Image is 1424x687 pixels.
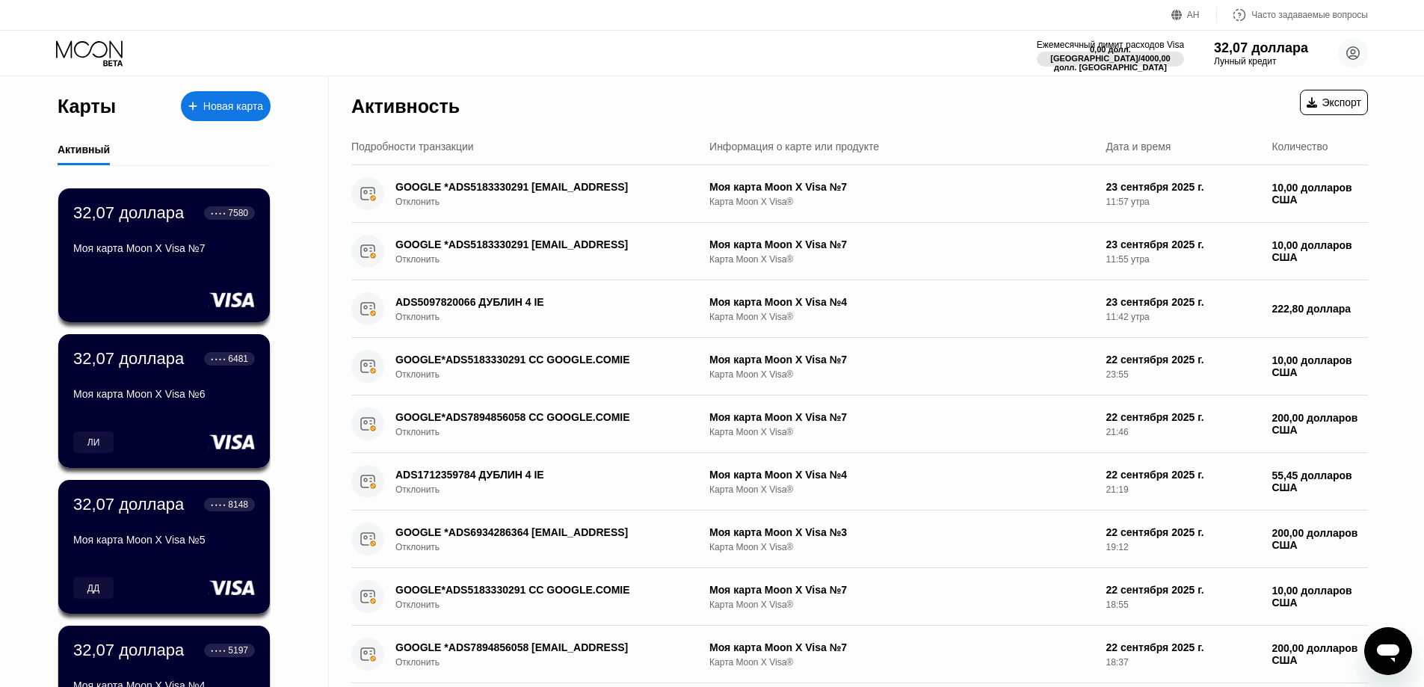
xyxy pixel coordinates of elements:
font: GOOGLE *ADS7894856058 [EMAIL_ADDRESS] [395,641,628,653]
font: Отклонить [395,484,440,495]
font: Лунный кредит [1214,56,1276,67]
font: 22 сентября 2025 г. [1106,584,1204,596]
div: ДД [73,577,114,599]
font: 4000,00 долл. [GEOGRAPHIC_DATA] [1054,54,1173,72]
font: GOOGLE *ADS5183330291 [EMAIL_ADDRESS] [395,181,628,193]
font: 22 сентября 2025 г. [1106,641,1204,653]
font: 32,07 доллара [1214,40,1308,55]
font: Карта Moon X Visa® [709,197,793,207]
font: Моя карта Moon X Visa №7 [709,641,847,653]
font: 23:55 [1106,369,1129,380]
font: 0,00 долл. [GEOGRAPHIC_DATA] [1050,45,1138,63]
iframe: Кнопка запуска окна обмена сообщениями [1364,627,1412,675]
font: 55,45 долларов США [1272,469,1354,493]
div: 32,07 доллараЛунный кредит [1214,40,1308,67]
font: 11:55 утра [1106,254,1150,265]
font: 32,07 доллара [73,641,184,659]
div: GOOGLE *ADS5183330291 [EMAIL_ADDRESS]ОтклонитьМоя карта Moon X Visa №7Карта Moon X Visa®23 сентяб... [351,223,1368,280]
font: 32,07 доллара [73,349,184,368]
div: GOOGLE*ADS5183330291 CC GOOGLE.COMIEОтклонитьМоя карта Moon X Visa №7Карта Moon X Visa®22 сентябр... [351,338,1368,395]
font: 22 сентября 2025 г. [1106,526,1204,538]
font: ● ● ● ● [211,211,226,215]
div: Экспорт [1300,90,1368,115]
font: 18:55 [1106,600,1129,610]
font: Карта Moon X Visa® [709,369,793,380]
font: GOOGLE*ADS5183330291 CC GOOGLE.COMIE [395,354,630,366]
font: 8148 [228,499,248,510]
font: Отклонить [395,427,440,437]
font: 22 сентября 2025 г. [1106,469,1204,481]
div: Ежемесячный лимит расходов Visa0,00 долл. [GEOGRAPHIC_DATA]/4000,00 долл. [GEOGRAPHIC_DATA] [1037,40,1184,67]
font: Количество [1272,141,1328,153]
font: Часто задаваемые вопросы [1251,10,1368,20]
font: Экспорт [1322,96,1361,108]
font: GOOGLE*ADS7894856058 CC GOOGLE.COMIE [395,411,630,423]
font: Отклонить [395,542,440,552]
font: 200,00 долларов США [1272,412,1360,436]
font: Активный [58,144,110,155]
font: Моя карта Moon X Visa №3 [709,526,847,538]
font: ДД [87,583,99,594]
font: Моя карта Moon X Visa №4 [709,296,847,308]
font: Карта Moon X Visa® [709,254,793,265]
font: 200,00 долларов США [1272,642,1360,666]
div: Новая карта [181,91,271,121]
font: Отклонить [395,369,440,380]
font: Карта Moon X Visa® [709,542,793,552]
font: Активность [351,96,460,117]
div: 32,07 доллара● ● ● ●8148Моя карта Moon X Visa №5ДД [58,480,270,614]
font: Моя карта Moon X Visa №7 [709,411,847,423]
font: 10,00 долларов США [1272,239,1354,263]
div: GOOGLE*ADS5183330291 CC GOOGLE.COMIEОтклонитьМоя карта Moon X Visa №7Карта Moon X Visa®22 сентябр... [351,568,1368,626]
font: Моя карта Moon X Visa №7 [709,181,847,193]
font: Дата и время [1106,141,1171,153]
font: 18:37 [1106,657,1129,668]
font: 22 сентября 2025 г. [1106,411,1204,423]
font: Моя карта Moon X Visa №5 [73,534,206,546]
font: Отклонить [395,657,440,668]
font: АН [1187,10,1200,20]
font: Информация о карте или продукте [709,141,879,153]
font: Ежемесячный лимит расходов Visa [1037,40,1184,50]
font: Отклонить [395,197,440,207]
div: 32,07 доллара● ● ● ●7580Моя карта Moon X Visa №7 [58,188,270,322]
font: ● ● ● ● [211,357,226,361]
div: GOOGLE *ADS5183330291 [EMAIL_ADDRESS]ОтклонитьМоя карта Moon X Visa №7Карта Moon X Visa®23 сентяб... [351,165,1368,223]
div: ADS1712359784 ДУБЛИН 4 IEОтклонитьМоя карта Moon X Visa №4Карта Moon X Visa®22 сентября 2025 г.21... [351,453,1368,511]
font: Новая карта [203,100,263,112]
div: ЛИ [73,431,114,453]
font: ● ● ● ● [211,502,226,507]
font: Отклонить [395,312,440,322]
font: 32,07 доллара [73,495,184,514]
font: 10,00 долларов США [1272,182,1354,206]
font: Отклонить [395,600,440,610]
font: Карта Moon X Visa® [709,312,793,322]
font: Моя карта Moon X Visa №7 [709,354,847,366]
div: АН [1171,7,1217,22]
font: 5197 [228,645,248,656]
font: Подробности транзакции [351,141,474,153]
font: 22 сентября 2025 г. [1106,354,1204,366]
font: 32,07 доллара [73,203,184,222]
font: Карта Moon X Visa® [709,600,793,610]
font: / [1138,54,1141,63]
div: 32,07 доллара● ● ● ●6481Моя карта Moon X Visa №6ЛИ [58,334,270,468]
font: ADS1712359784 ДУБЛИН 4 IE [395,469,544,481]
font: ADS5097820066 ДУБЛИН 4 IE [395,296,544,308]
font: 23 сентября 2025 г. [1106,296,1204,308]
font: 21:46 [1106,427,1129,437]
div: ADS5097820066 ДУБЛИН 4 IEОтклонитьМоя карта Moon X Visa №4Карта Moon X Visa®23 сентября 2025 г.11... [351,280,1368,338]
font: 222,80 доллара [1272,303,1351,315]
font: Моя карта Moon X Visa №6 [73,388,206,400]
font: ЛИ [87,437,100,448]
font: 11:57 утра [1106,197,1150,207]
div: GOOGLE *ADS7894856058 [EMAIL_ADDRESS]ОтклонитьМоя карта Moon X Visa №7Карта Moon X Visa®22 сентяб... [351,626,1368,683]
font: Карта Moon X Visa® [709,657,793,668]
font: GOOGLE *ADS5183330291 [EMAIL_ADDRESS] [395,238,628,250]
font: 6481 [228,354,248,364]
font: Моя карта Moon X Visa №4 [709,469,847,481]
div: GOOGLE*ADS7894856058 CC GOOGLE.COMIEОтклонитьМоя карта Moon X Visa №7Карта Moon X Visa®22 сентябр... [351,395,1368,453]
font: Отклонить [395,254,440,265]
font: 7580 [228,208,248,218]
